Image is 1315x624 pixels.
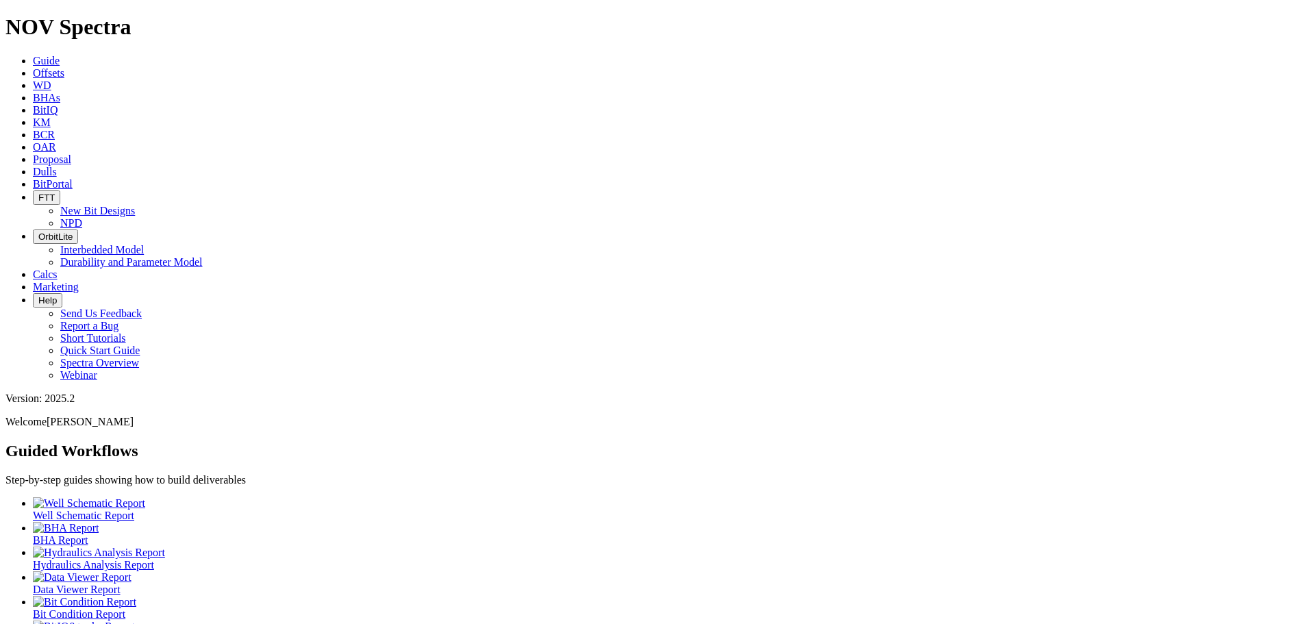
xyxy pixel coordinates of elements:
a: Offsets [33,67,64,79]
a: Report a Bug [60,320,118,332]
span: OrbitLite [38,232,73,242]
a: BitPortal [33,178,73,190]
span: FTT [38,192,55,203]
a: BitIQ [33,104,58,116]
a: BHAs [33,92,60,103]
img: Well Schematic Report [33,497,145,510]
span: [PERSON_NAME] [47,416,134,427]
h1: NOV Spectra [5,14,1310,40]
a: Data Viewer Report Data Viewer Report [33,571,1310,595]
img: BHA Report [33,522,99,534]
a: Hydraulics Analysis Report Hydraulics Analysis Report [33,547,1310,571]
a: BHA Report BHA Report [33,522,1310,546]
p: Welcome [5,416,1310,428]
button: OrbitLite [33,229,78,244]
a: Marketing [33,281,79,292]
a: Calcs [33,269,58,280]
a: BCR [33,129,55,140]
a: Webinar [60,369,97,381]
a: Dulls [33,166,57,177]
img: Data Viewer Report [33,571,131,584]
a: NPD [60,217,82,229]
button: FTT [33,190,60,205]
a: Spectra Overview [60,357,139,369]
span: BHA Report [33,534,88,546]
img: Bit Condition Report [33,596,136,608]
a: Quick Start Guide [60,345,140,356]
a: Send Us Feedback [60,308,142,319]
a: Proposal [33,153,71,165]
span: Hydraulics Analysis Report [33,559,154,571]
button: Help [33,293,62,308]
img: Hydraulics Analysis Report [33,547,165,559]
a: KM [33,116,51,128]
span: Data Viewer Report [33,584,121,595]
span: Bit Condition Report [33,608,125,620]
span: Well Schematic Report [33,510,134,521]
p: Step-by-step guides showing how to build deliverables [5,474,1310,486]
a: Interbedded Model [60,244,144,255]
a: WD [33,79,51,91]
span: Help [38,295,57,305]
a: OAR [33,141,56,153]
a: Durability and Parameter Model [60,256,203,268]
div: Version: 2025.2 [5,392,1310,405]
a: Bit Condition Report Bit Condition Report [33,596,1310,620]
a: Short Tutorials [60,332,126,344]
a: New Bit Designs [60,205,135,216]
a: Guide [33,55,60,66]
a: Well Schematic Report Well Schematic Report [33,497,1310,521]
h2: Guided Workflows [5,442,1310,460]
